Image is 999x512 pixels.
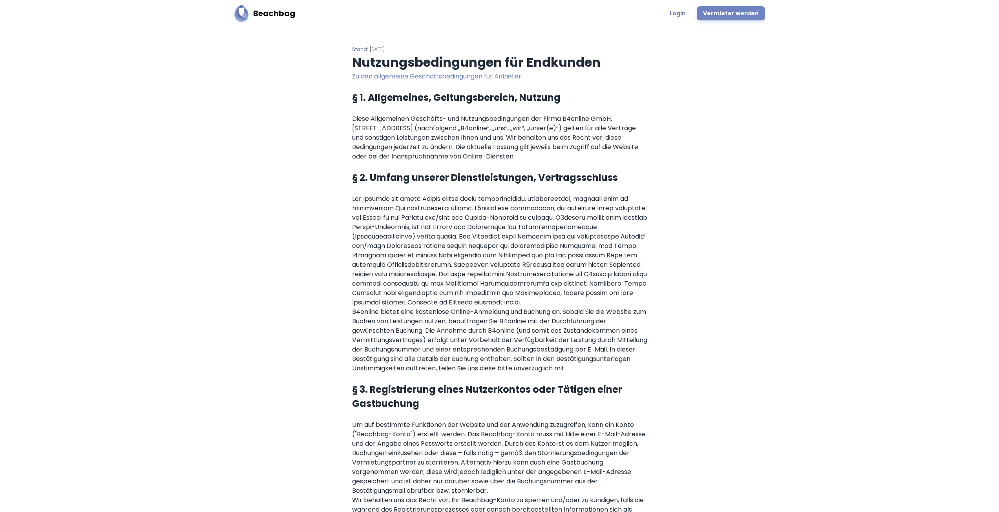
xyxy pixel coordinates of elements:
[352,53,647,72] h3: Nutzungsbedingungen für Endkunden
[234,5,248,22] img: Beachbag
[697,6,765,20] a: Vermieter werden
[352,383,647,411] h4: § 3. Registrierung eines Nutzerkontos oder Tätigen einer Gastbuchung
[352,171,647,185] h4: § 2. Umfang unserer Dienstleistungen, Vertragsschluss
[352,91,647,105] h4: § 1. Allgemeines, Geltungsbereich, Nutzung
[352,72,647,81] a: Zu den allgemeine Geschäftsbedingungen für Anbieter
[234,5,295,22] a: BeachbagBeachbag
[253,7,295,19] h5: Beachbag
[665,6,690,20] a: Login
[352,114,647,161] p: Diese Allgemeinen Geschäfts- und Nutzungsbedingungen der Firma B4online GmbH, [STREET_ADDRESS] (n...
[352,194,647,373] p: Lor Ipsumdo sit ametc Adipis elitse doeiu temporincididu, utlaboreetdol, magnaali enim ad minimve...
[352,46,647,53] span: Stand: [DATE]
